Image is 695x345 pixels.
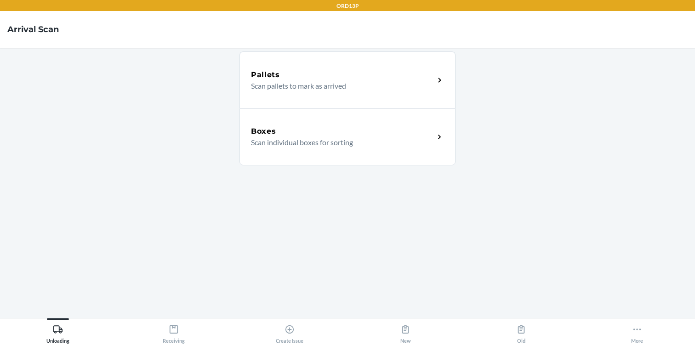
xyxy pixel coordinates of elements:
[400,321,411,344] div: New
[7,23,59,35] h4: Arrival Scan
[46,321,69,344] div: Unloading
[239,51,456,108] a: PalletsScan pallets to mark as arrived
[276,321,303,344] div: Create Issue
[631,321,643,344] div: More
[239,108,456,165] a: BoxesScan individual boxes for sorting
[336,2,359,10] p: ORD13P
[251,80,427,91] p: Scan pallets to mark as arrived
[251,137,427,148] p: Scan individual boxes for sorting
[163,321,185,344] div: Receiving
[116,318,232,344] button: Receiving
[516,321,526,344] div: Old
[347,318,463,344] button: New
[463,318,579,344] button: Old
[232,318,347,344] button: Create Issue
[579,318,695,344] button: More
[251,126,276,137] h5: Boxes
[251,69,280,80] h5: Pallets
